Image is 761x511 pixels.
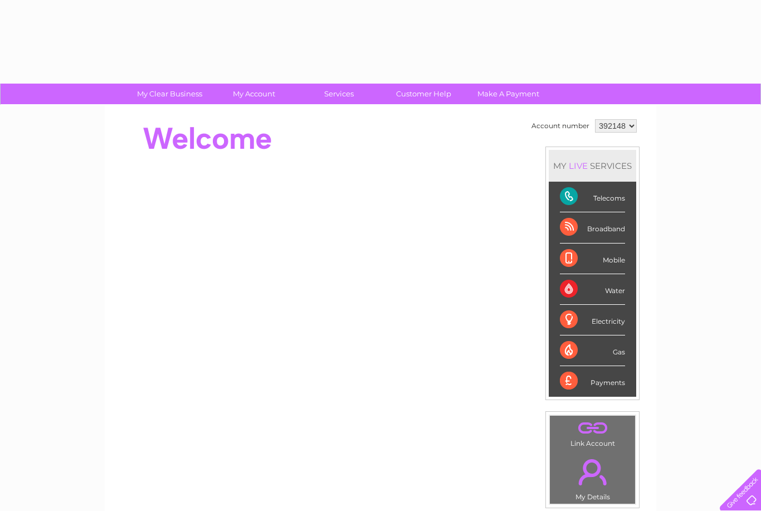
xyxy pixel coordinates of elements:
[529,116,592,135] td: Account number
[208,84,300,104] a: My Account
[124,84,216,104] a: My Clear Business
[560,366,625,396] div: Payments
[560,305,625,335] div: Electricity
[378,84,470,104] a: Customer Help
[549,450,636,504] td: My Details
[560,274,625,305] div: Water
[549,150,636,182] div: MY SERVICES
[560,335,625,366] div: Gas
[553,452,632,491] a: .
[293,84,385,104] a: Services
[567,160,590,171] div: LIVE
[560,244,625,274] div: Mobile
[560,212,625,243] div: Broadband
[462,84,554,104] a: Make A Payment
[553,418,632,438] a: .
[560,182,625,212] div: Telecoms
[549,415,636,450] td: Link Account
